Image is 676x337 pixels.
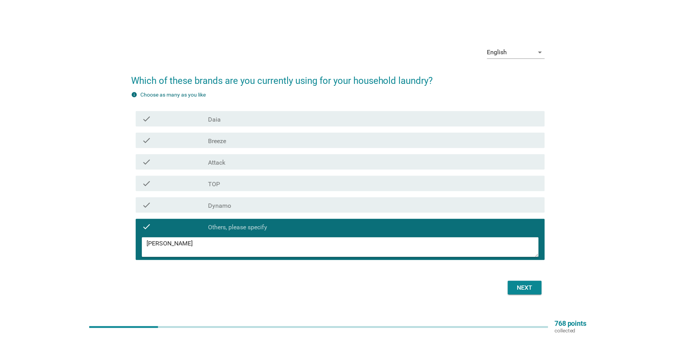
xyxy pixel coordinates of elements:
[142,114,151,123] i: check
[142,136,151,145] i: check
[536,48,545,57] i: arrow_drop_down
[142,179,151,188] i: check
[208,116,221,123] label: Daia
[131,66,545,88] h2: Which of these brands are you currently using for your household laundry?
[508,281,542,295] button: Next
[208,159,225,167] label: Attack
[208,137,226,145] label: Breeze
[142,222,151,231] i: check
[514,283,536,292] div: Next
[554,327,587,334] p: collected
[487,49,507,56] div: English
[131,92,137,98] i: info
[140,92,206,98] label: Choose as many as you like
[142,157,151,167] i: check
[208,224,267,231] label: Others, please specify
[208,202,231,210] label: Dynamo
[554,320,587,327] p: 768 points
[142,200,151,210] i: check
[208,180,220,188] label: TOP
